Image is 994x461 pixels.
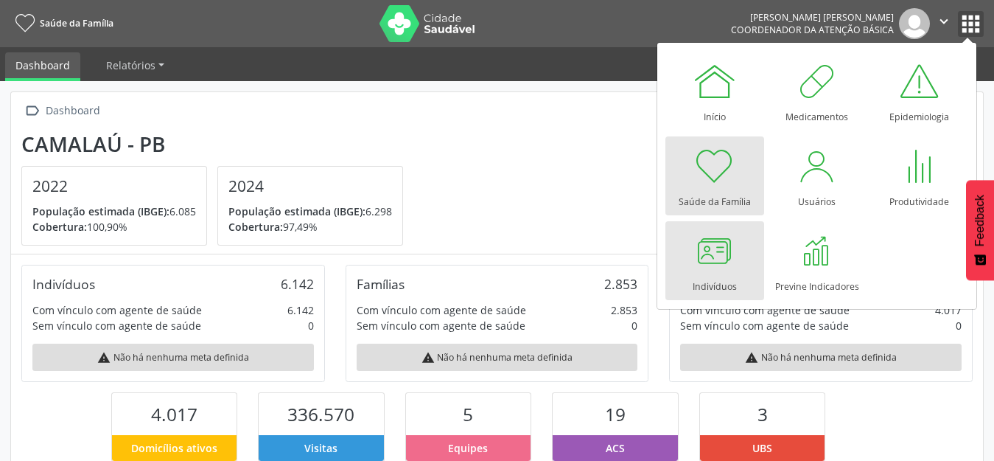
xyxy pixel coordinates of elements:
[930,8,958,39] button: 
[935,302,962,318] div: 4.017
[287,302,314,318] div: 6.142
[32,204,196,219] p: 6.085
[768,221,867,300] a: Previne Indicadores
[665,52,764,131] a: Início
[680,318,849,333] div: Sem vínculo com agente de saúde
[106,58,155,72] span: Relatórios
[228,204,365,218] span: População estimada (IBGE):
[899,8,930,39] img: img
[357,318,525,333] div: Sem vínculo com agente de saúde
[43,100,102,122] div: Dashboard
[32,344,314,371] div: Não há nenhuma meta definida
[680,344,962,371] div: Não há nenhuma meta definida
[131,440,217,456] span: Domicílios ativos
[21,100,43,122] i: 
[680,302,850,318] div: Com vínculo com agente de saúde
[604,276,637,292] div: 2.853
[151,402,197,426] span: 4.017
[731,11,894,24] div: [PERSON_NAME] [PERSON_NAME]
[32,220,87,234] span: Cobertura:
[745,351,758,364] i: warning
[966,180,994,280] button: Feedback - Mostrar pesquisa
[228,219,392,235] p: 97,49%
[228,204,392,219] p: 6.298
[228,220,283,234] span: Cobertura:
[605,402,626,426] span: 19
[32,302,202,318] div: Com vínculo com agente de saúde
[421,351,435,364] i: warning
[936,13,952,30] i: 
[10,11,113,35] a: Saúde da Família
[32,219,196,235] p: 100,90%
[304,440,337,456] span: Visitas
[21,100,102,122] a:  Dashboard
[32,318,201,333] div: Sem vínculo com agente de saúde
[631,318,637,333] div: 0
[665,221,764,300] a: Indivíduos
[308,318,314,333] div: 0
[665,136,764,215] a: Saúde da Família
[97,351,111,364] i: warning
[606,440,625,456] span: ACS
[5,52,80,81] a: Dashboard
[40,17,113,30] span: Saúde da Família
[870,52,969,131] a: Epidemiologia
[956,318,962,333] div: 0
[96,52,175,78] a: Relatórios
[287,402,354,426] span: 336.570
[32,276,95,292] div: Indivíduos
[21,132,413,156] div: Camalaú - PB
[357,276,405,292] div: Famílias
[357,344,638,371] div: Não há nenhuma meta definida
[768,136,867,215] a: Usuários
[611,302,637,318] div: 2.853
[463,402,473,426] span: 5
[32,177,196,195] h4: 2022
[32,204,169,218] span: População estimada (IBGE):
[757,402,768,426] span: 3
[973,195,987,246] span: Feedback
[228,177,392,195] h4: 2024
[958,11,984,37] button: apps
[768,52,867,131] a: Medicamentos
[870,136,969,215] a: Produtividade
[448,440,488,456] span: Equipes
[752,440,772,456] span: UBS
[731,24,894,36] span: Coordenador da Atenção Básica
[357,302,526,318] div: Com vínculo com agente de saúde
[281,276,314,292] div: 6.142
